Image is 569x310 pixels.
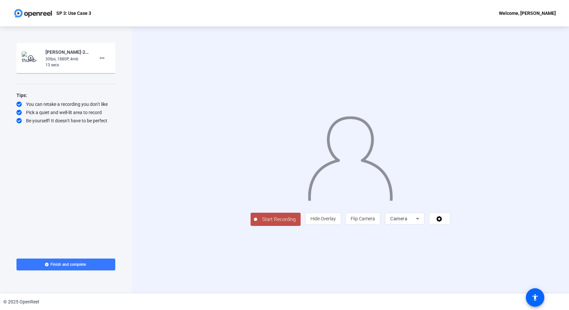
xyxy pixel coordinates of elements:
div: 13 secs [45,62,90,68]
button: Finish and complete [16,259,115,270]
div: You can retake a recording you don’t like [16,101,115,108]
div: [PERSON_NAME]-2025 Q4 Tech Demo Video- SP 3- Use Case 3 -1758015932963-screen [45,48,90,56]
button: Hide Overlay [305,213,341,225]
mat-icon: accessibility [531,294,539,301]
mat-icon: play_circle_outline [27,55,35,61]
span: Start Recording [257,216,301,223]
div: Be yourself! It doesn’t have to be perfect [16,117,115,124]
mat-icon: more_horiz [98,54,106,62]
span: Camera [390,216,407,221]
p: SP 3: Use Case 3 [56,9,91,17]
img: OpenReel logo [13,7,53,20]
span: Flip Camera [351,216,375,221]
img: thumb-nail [22,51,41,65]
div: © 2025 OpenReel [3,298,39,305]
div: Tips: [16,91,115,99]
span: Finish and complete [50,262,86,267]
img: overlay [307,111,393,201]
span: Hide Overlay [311,216,336,221]
div: 30fps, 1880P, 4mb [45,56,90,62]
button: Flip Camera [345,213,380,225]
div: Pick a quiet and well-lit area to record [16,109,115,116]
button: Start Recording [251,213,301,226]
div: Welcome, [PERSON_NAME] [499,9,556,17]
